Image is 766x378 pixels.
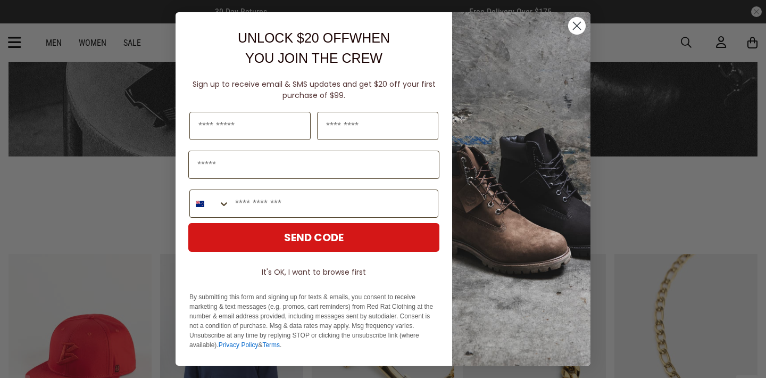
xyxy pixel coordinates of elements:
[452,12,590,366] img: f7662613-148e-4c88-9575-6c6b5b55a647.jpeg
[188,223,439,252] button: SEND CODE
[238,30,349,45] span: UNLOCK $20 OFF
[196,200,204,208] img: New Zealand
[189,112,311,140] input: First Name
[262,341,280,349] a: Terms
[188,262,439,282] button: It's OK, I want to browse first
[189,292,438,350] p: By submitting this form and signing up for texts & emails, you consent to receive marketing & tex...
[568,17,586,35] button: Close dialog
[9,4,40,36] button: Open LiveChat chat widget
[349,30,390,45] span: WHEN
[193,79,436,101] span: Sign up to receive email & SMS updates and get $20 off your first purchase of $99.
[188,151,439,179] input: Email
[245,51,382,65] span: YOU JOIN THE CREW
[219,341,259,349] a: Privacy Policy
[190,190,230,217] button: Search Countries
